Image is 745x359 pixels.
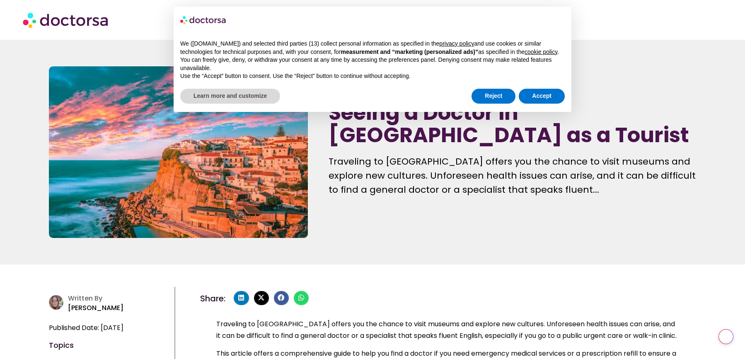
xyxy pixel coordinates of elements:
div: Share on whatsapp [294,291,309,305]
img: logo [180,13,227,27]
h1: Seeing a Doctor in [GEOGRAPHIC_DATA] as a Tourist [329,102,696,146]
a: privacy policy [439,40,474,47]
h4: Topics [49,342,171,349]
img: author [49,295,63,310]
p: [PERSON_NAME] [68,302,171,314]
p: Traveling to [GEOGRAPHIC_DATA] offers you the chance to visit museums and explore new cultures. U... [329,155,696,197]
p: Traveling to [GEOGRAPHIC_DATA] offers you the chance to visit museums and explore new cultures. U... [216,318,680,342]
strong: measurement and “marketing (personalized ads)” [341,49,478,55]
p: You can freely give, deny, or withdraw your consent at any time by accessing the preferences pane... [180,56,565,72]
div: Share on facebook [274,291,289,305]
span: Published Date: [DATE] [49,322,123,334]
button: Reject [472,89,515,104]
div: Share on x-twitter [254,291,269,305]
p: Use the “Accept” button to consent. Use the “Reject” button to continue without accepting. [180,72,565,80]
h4: Share: [200,294,225,303]
h4: Written By [68,294,171,302]
button: Learn more and customize [180,89,280,104]
div: Share on linkedin [234,291,249,305]
img: Image from the blog post "how to see a doctor in portugal as a tourist" [49,66,308,238]
p: We ([DOMAIN_NAME]) and selected third parties (13) collect personal information as specified in t... [180,40,565,56]
button: Accept [519,89,565,104]
a: cookie policy [525,49,557,55]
